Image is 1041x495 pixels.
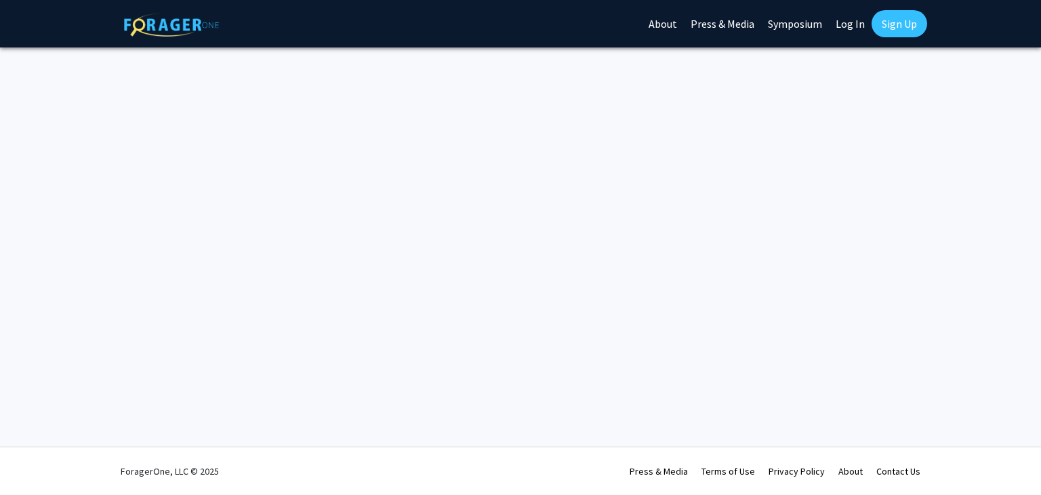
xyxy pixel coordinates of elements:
[121,448,219,495] div: ForagerOne, LLC © 2025
[701,465,755,477] a: Terms of Use
[769,465,825,477] a: Privacy Policy
[838,465,863,477] a: About
[124,13,219,37] img: ForagerOne Logo
[630,465,688,477] a: Press & Media
[872,10,927,37] a: Sign Up
[876,465,920,477] a: Contact Us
